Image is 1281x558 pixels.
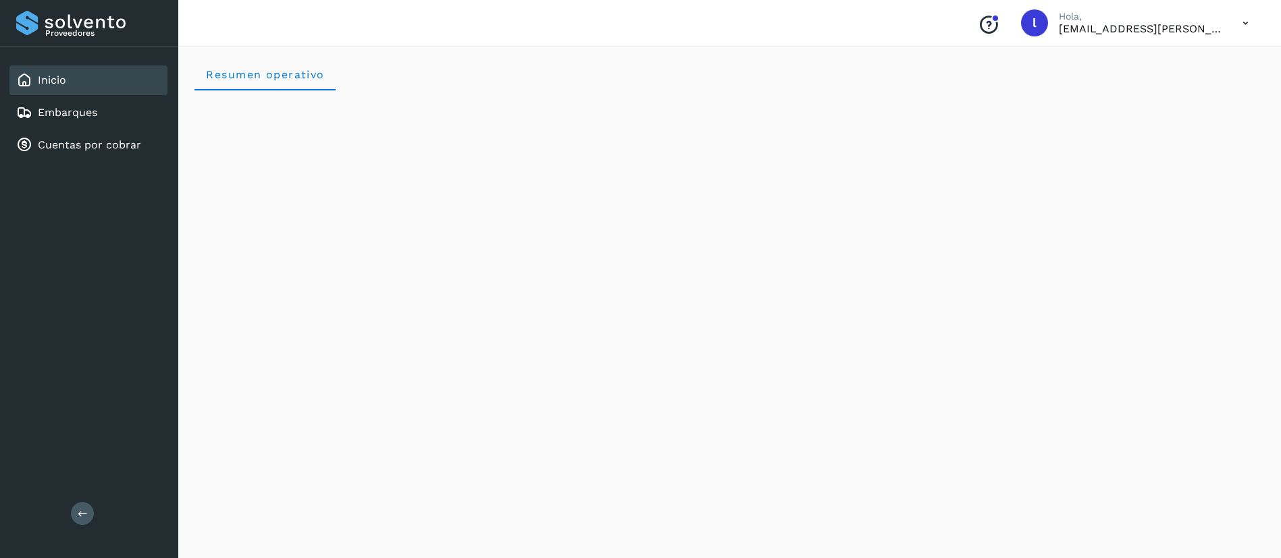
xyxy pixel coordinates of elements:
[38,74,66,86] a: Inicio
[1059,11,1221,22] p: Hola,
[205,68,325,81] span: Resumen operativo
[45,28,162,38] p: Proveedores
[9,130,167,160] div: Cuentas por cobrar
[1059,22,1221,35] p: lauraamalia.castillo@xpertal.com
[9,98,167,128] div: Embarques
[38,138,141,151] a: Cuentas por cobrar
[38,106,97,119] a: Embarques
[9,65,167,95] div: Inicio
